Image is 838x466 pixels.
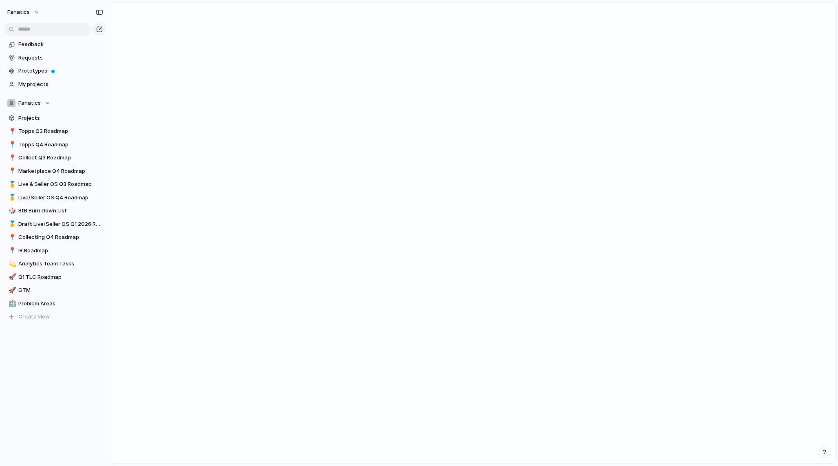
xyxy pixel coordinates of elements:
[18,260,103,268] span: Analytics Team Tasks
[18,40,103,49] span: Feedback
[9,246,14,255] div: 📍
[7,273,15,281] button: 🚀
[4,271,106,283] a: 🚀Q1 TLC Roadmap
[18,286,103,294] span: GTM
[7,141,15,149] button: 📍
[4,65,106,77] a: Prototypes
[4,192,106,204] a: 🥇Live/Seller OS Q4 Roadmap
[4,125,106,137] a: 📍Topps Q3 Roadmap
[18,233,103,241] span: Collecting Q4 Roadmap
[4,38,106,51] a: Feedback
[18,127,103,135] span: Topps Q3 Roadmap
[7,247,15,255] button: 📍
[7,220,15,228] button: 🥇
[4,52,106,64] a: Requests
[7,260,15,268] button: 💫
[18,180,103,188] span: Live & Seller OS Q3 Roadmap
[18,80,103,88] span: My projects
[4,78,106,91] a: My projects
[4,139,106,151] a: 📍Topps Q4 Roadmap
[9,259,14,269] div: 💫
[18,99,41,107] span: Fanatics
[18,247,103,255] span: IR Roadmap
[18,194,103,202] span: Live/Seller OS Q4 Roadmap
[7,180,15,188] button: 🥇
[18,313,50,321] span: Create view
[18,114,103,122] span: Projects
[4,6,44,19] button: fanatics
[9,180,14,189] div: 🥇
[4,258,106,270] a: 💫Analytics Team Tasks
[18,273,103,281] span: Q1 TLC Roadmap
[4,97,106,109] button: Fanatics
[9,299,14,308] div: 🏥
[18,220,103,228] span: Draft Live/Seller OS Q1 2026 Roadmap
[18,167,103,175] span: Marketplace Q4 Roadmap
[4,165,106,177] a: 📍Marketplace Q4 Roadmap
[9,272,14,282] div: 🚀
[4,218,106,230] a: 🥇Draft Live/Seller OS Q1 2026 Roadmap
[9,166,14,176] div: 📍
[9,140,14,149] div: 📍
[7,194,15,202] button: 🥇
[7,286,15,294] button: 🚀
[9,286,14,295] div: 🚀
[4,231,106,243] a: 📍Collecting Q4 Roadmap
[4,284,106,296] a: 🚀GTM
[9,153,14,163] div: 📍
[9,219,14,229] div: 🥇
[4,205,106,217] a: 🎲BtB Burn Down List
[7,207,15,215] button: 🎲
[18,207,103,215] span: BtB Burn Down List
[9,206,14,216] div: 🎲
[18,67,103,75] span: Prototypes
[7,233,15,241] button: 📍
[4,178,106,190] a: 🥇Live & Seller OS Q3 Roadmap
[4,152,106,164] a: 📍Collect Q3 Roadmap
[4,298,106,310] a: 🏥Problem Areas
[18,54,103,62] span: Requests
[9,127,14,136] div: 📍
[7,154,15,162] button: 📍
[18,141,103,149] span: Topps Q4 Roadmap
[7,167,15,175] button: 📍
[9,193,14,202] div: 🥇
[18,300,103,308] span: Problem Areas
[4,245,106,257] a: 📍IR Roadmap
[18,154,103,162] span: Collect Q3 Roadmap
[7,300,15,308] button: 🏥
[7,8,30,16] span: fanatics
[9,233,14,242] div: 📍
[4,311,106,323] button: Create view
[4,112,106,124] a: Projects
[7,127,15,135] button: 📍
